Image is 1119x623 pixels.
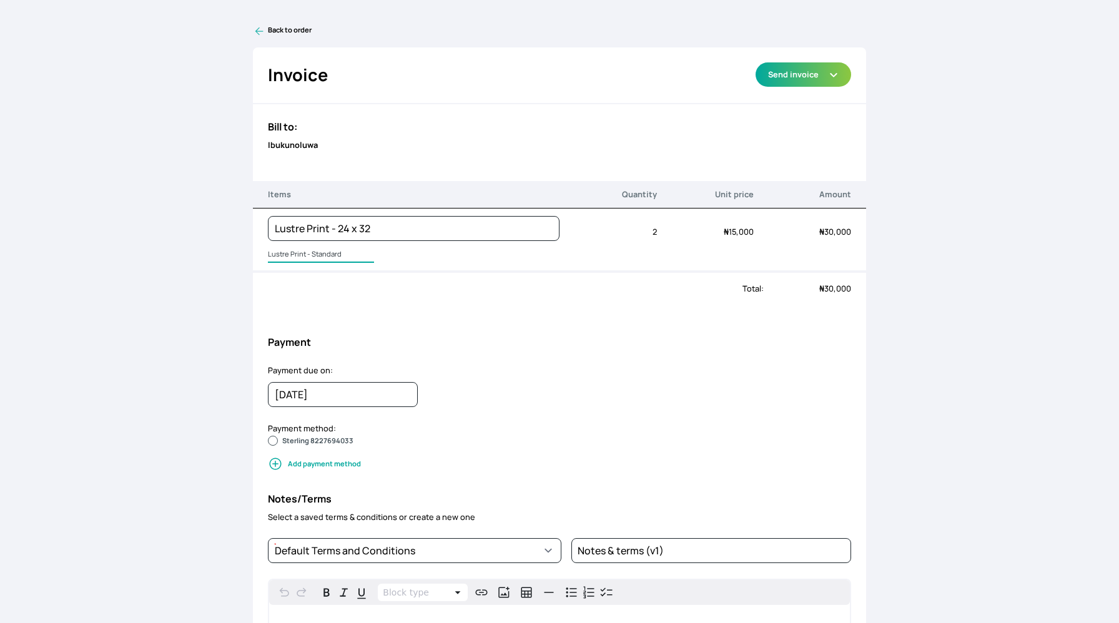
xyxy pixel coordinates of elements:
span: 30,000 [819,226,851,237]
span: Add payment method [268,456,850,471]
button: Create link [473,584,490,601]
h3: Bill to: [268,119,850,134]
p: Amount [754,189,851,200]
span: 15,000 [724,226,754,237]
label: Payment due on: [268,365,333,376]
button: Numbered list [580,584,598,601]
label: Payment method: [268,423,336,434]
b: Ibukunoluwa [268,139,318,150]
div: toggle group [563,584,615,601]
a: Back to order [253,25,865,37]
span: ₦ [724,226,729,237]
div: Total: [253,283,764,295]
h3: Payment [268,335,850,350]
input: Add description [268,247,374,263]
b: Sterling 8227694033 [282,436,353,446]
h3: Notes/Terms [268,491,850,506]
button: Check list [598,584,615,601]
span: 30,000 [819,283,851,294]
button: Bold [318,584,335,601]
button: Send invoice [756,62,851,87]
p: Items [268,189,559,200]
p: Unit price [657,189,754,200]
h2: Invoice [268,62,328,88]
p: Quantity [559,189,657,200]
button: Underline [353,584,370,601]
button: Italic [335,584,353,601]
span: ₦ [819,283,824,294]
button: Block type [378,584,468,601]
div: 2 [559,218,657,245]
button: Bulleted list [563,584,580,601]
span: ₦ [819,226,824,237]
p: Select a saved terms & conditions or create a new one [268,511,850,523]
